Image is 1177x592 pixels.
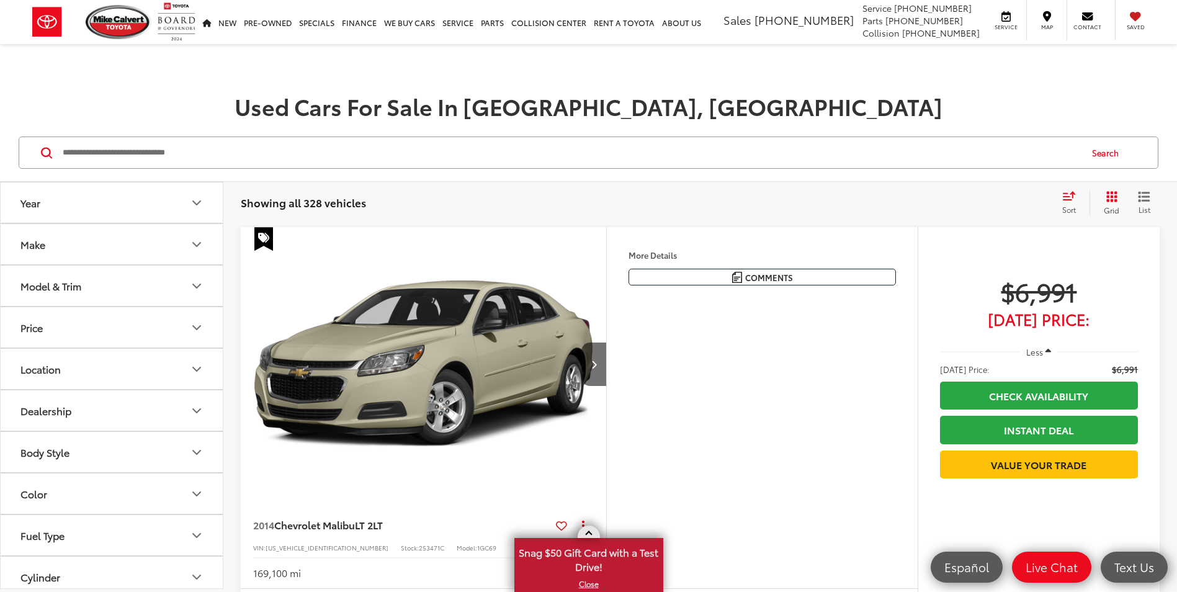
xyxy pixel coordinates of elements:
div: Year [189,195,204,210]
div: 2014 Chevrolet Malibu LT 2LT 0 [240,227,607,502]
div: Cylinder [189,570,204,585]
div: Color [189,487,204,501]
a: 2014 Chevrolet Malibu LT 2LT2014 Chevrolet Malibu LT 2LT2014 Chevrolet Malibu LT 2LT2014 Chevrole... [240,227,607,502]
div: Color [20,488,47,500]
a: Value Your Trade [940,451,1138,478]
span: 1GC69 [477,543,496,552]
span: Parts [862,14,883,27]
span: List [1138,204,1150,215]
button: Actions [572,514,594,536]
span: [PHONE_NUMBER] [754,12,854,28]
span: Español [938,559,995,575]
input: Search by Make, Model, or Keyword [61,138,1080,168]
span: Live Chat [1019,559,1084,575]
button: Less [1021,341,1058,363]
span: Showing all 328 vehicles [241,195,366,210]
button: Body StyleBody Style [1,432,224,472]
span: Sort [1062,204,1076,215]
span: Service [992,23,1020,31]
span: $6,991 [940,276,1138,307]
span: Grid [1104,205,1119,215]
span: Text Us [1108,559,1160,575]
span: Sales [723,12,751,28]
span: $6,991 [1112,363,1138,375]
button: Model & TrimModel & Trim [1,266,224,306]
a: 2014Chevrolet MalibuLT 2LT [253,518,551,532]
div: Location [189,362,204,377]
span: 253471C [419,543,444,552]
button: MakeMake [1,224,224,264]
button: List View [1129,191,1160,215]
span: Contact [1073,23,1101,31]
span: LT 2LT [355,518,383,532]
span: Map [1033,23,1060,31]
h4: More Details [629,251,896,259]
span: Saved [1122,23,1149,31]
span: Stock: [401,543,419,552]
span: Model: [457,543,477,552]
div: Price [20,321,43,333]
button: DealershipDealership [1,390,224,431]
button: Next image [581,343,606,386]
button: Search [1080,137,1137,168]
a: Español [931,552,1003,583]
span: Service [862,2,892,14]
span: VIN: [253,543,266,552]
span: [PHONE_NUMBER] [885,14,963,27]
div: Model & Trim [189,279,204,294]
span: [DATE] Price: [940,313,1138,325]
div: Cylinder [20,571,60,583]
div: 169,100 mi [253,566,301,580]
a: Text Us [1101,552,1168,583]
span: 2014 [253,518,274,532]
span: Collision [862,27,900,39]
div: Fuel Type [20,529,65,541]
button: Fuel TypeFuel Type [1,515,224,555]
img: 2014 Chevrolet Malibu LT 2LT [240,227,607,503]
div: Body Style [20,446,69,458]
div: Price [189,320,204,335]
div: Fuel Type [189,528,204,543]
span: Snag $50 Gift Card with a Test Drive! [516,539,662,577]
button: YearYear [1,182,224,223]
div: Year [20,197,40,209]
img: Mike Calvert Toyota [86,5,151,39]
div: Dealership [20,405,71,416]
button: Select sort value [1056,191,1090,215]
span: [PHONE_NUMBER] [894,2,972,14]
a: Live Chat [1012,552,1091,583]
span: [DATE] Price: [940,363,990,375]
span: dropdown dots [582,520,584,530]
span: Chevrolet Malibu [274,518,355,532]
div: Make [189,237,204,252]
a: Instant Deal [940,416,1138,444]
button: LocationLocation [1,349,224,389]
div: Make [20,238,45,250]
button: ColorColor [1,473,224,514]
div: Dealership [189,403,204,418]
a: Check Availability [940,382,1138,410]
button: Grid View [1090,191,1129,215]
span: Less [1026,346,1043,357]
div: Body Style [189,445,204,460]
div: Model & Trim [20,280,81,292]
span: [PHONE_NUMBER] [902,27,980,39]
button: Comments [629,269,896,285]
button: PricePrice [1,307,224,348]
div: Location [20,363,61,375]
span: Comments [745,272,793,284]
span: Special [254,227,273,251]
span: [US_VEHICLE_IDENTIFICATION_NUMBER] [266,543,388,552]
img: Comments [732,272,742,282]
